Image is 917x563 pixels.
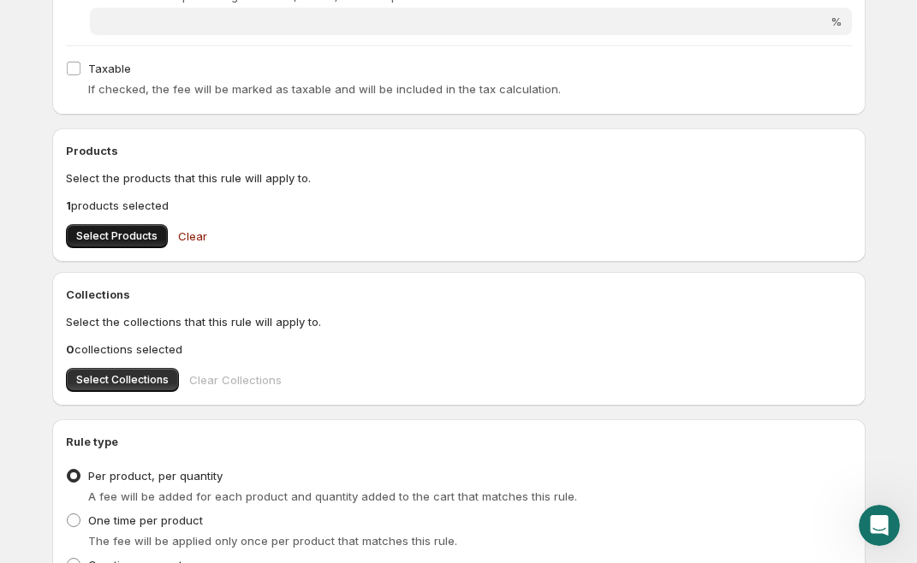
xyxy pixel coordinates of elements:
button: Home [268,7,301,39]
span: If checked, the fee will be marked as taxable and will be included in the tax calculation. [88,82,561,96]
span: Select Collections [76,373,169,387]
h1: Sasquatch Apps [83,9,191,21]
img: Profile image for Jordan [49,9,76,37]
p: collections selected [66,341,852,358]
span: Per product, per quantity [88,469,223,483]
b: Before speaking to one of our agents [52,137,286,150]
button: go back [11,7,44,39]
textarea: Message… [15,396,328,425]
h2: Collections [66,286,852,303]
span: The fee will be applied only once per product that matches this rule. [88,534,457,548]
p: Select the products that this rule will apply to. [66,169,852,187]
button: Gif picker [81,432,95,446]
button: Emoji picker [54,432,68,446]
p: Select the collections that this rule will apply to. [66,313,852,330]
button: Clear [168,219,217,253]
button: Send a message… [294,425,321,453]
h2: Rule type [66,433,852,450]
iframe: Intercom live chat [859,505,900,546]
span: Clear [178,228,207,245]
div: Thanks for contacting Sasquatch Apps support! ​ , we'll need you to share the following: ​ 1 - yo... [52,103,311,249]
span: % [831,15,842,28]
b: 0 [66,342,74,356]
span: Taxable [88,62,131,75]
p: products selected [66,197,852,214]
button: Select Products [66,224,168,248]
p: Back [DATE] [97,21,165,39]
b: 1 [66,199,71,212]
button: Upload attachment [27,432,40,446]
span: A fee will be added for each product and quantity added to the cart that matches this rule. [88,489,577,503]
span: Select Products [76,229,158,243]
div: Close [301,7,331,38]
span: One time per product [88,513,203,527]
button: Start recording [109,432,122,446]
h2: Products [66,142,852,159]
button: Select Collections [66,368,179,392]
